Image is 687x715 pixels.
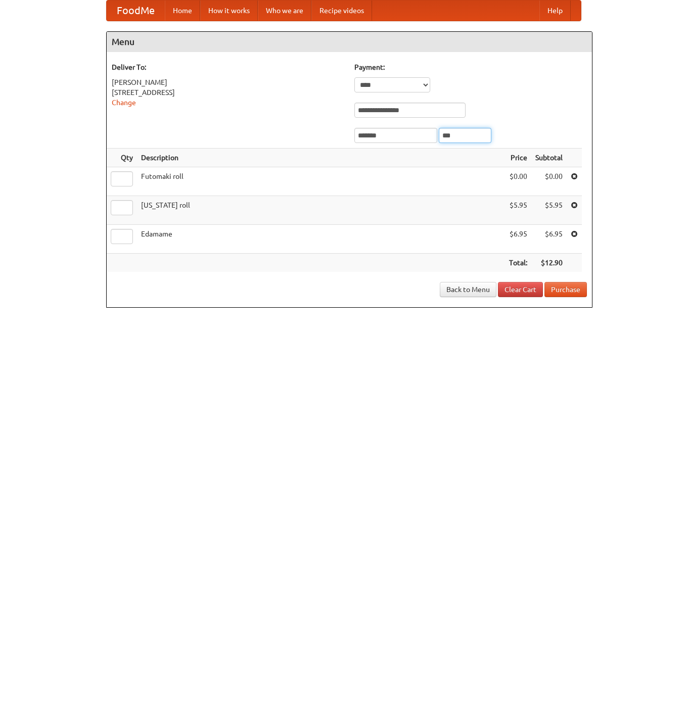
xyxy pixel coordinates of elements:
h5: Payment: [354,62,587,72]
a: Help [539,1,571,21]
td: Edamame [137,225,505,254]
th: Total: [505,254,531,272]
td: $6.95 [505,225,531,254]
a: Change [112,99,136,107]
th: Qty [107,149,137,167]
td: $0.00 [531,167,567,196]
a: Back to Menu [440,282,496,297]
h5: Deliver To: [112,62,344,72]
th: Price [505,149,531,167]
a: Home [165,1,200,21]
a: Who we are [258,1,311,21]
a: FoodMe [107,1,165,21]
th: Subtotal [531,149,567,167]
div: [STREET_ADDRESS] [112,87,344,98]
td: [US_STATE] roll [137,196,505,225]
a: Clear Cart [498,282,543,297]
a: How it works [200,1,258,21]
div: [PERSON_NAME] [112,77,344,87]
th: Description [137,149,505,167]
h4: Menu [107,32,592,52]
button: Purchase [544,282,587,297]
td: $5.95 [505,196,531,225]
td: $0.00 [505,167,531,196]
td: $5.95 [531,196,567,225]
td: $6.95 [531,225,567,254]
td: Futomaki roll [137,167,505,196]
th: $12.90 [531,254,567,272]
a: Recipe videos [311,1,372,21]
